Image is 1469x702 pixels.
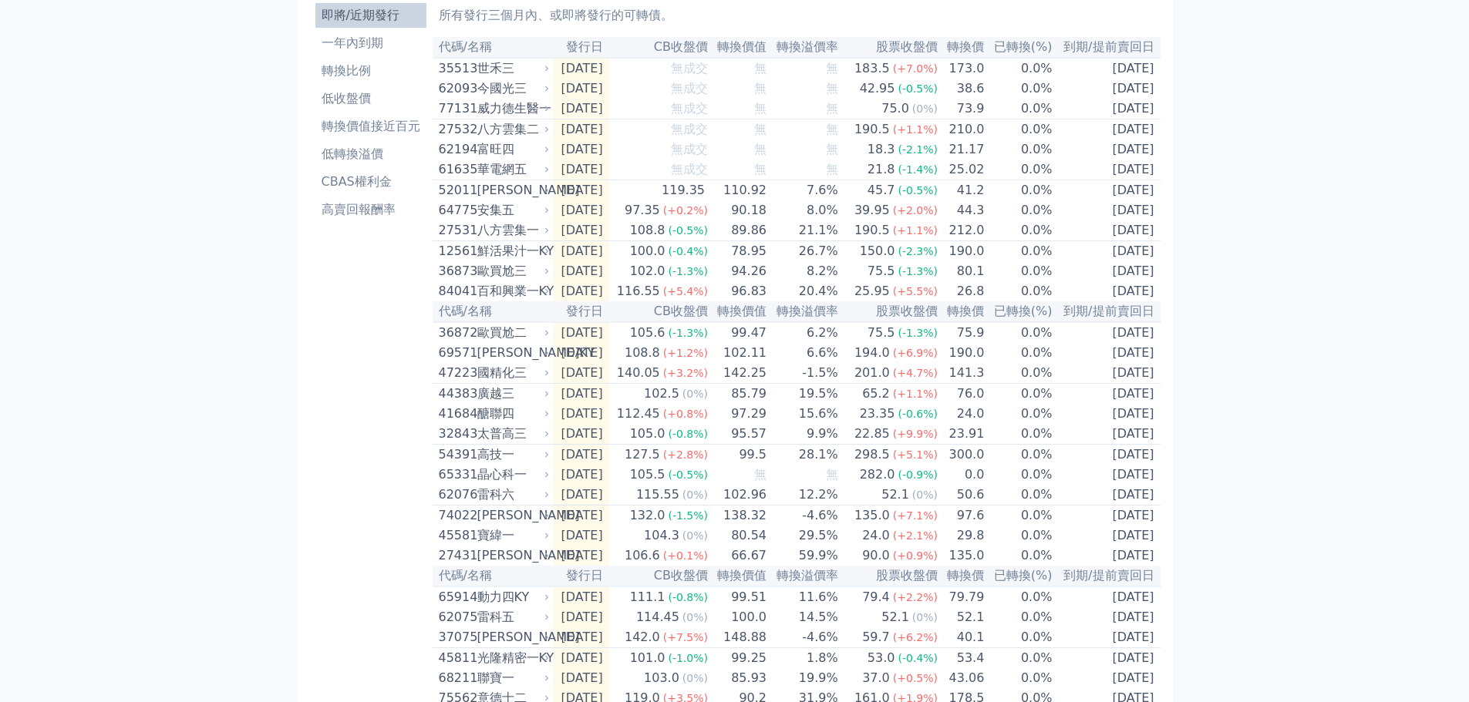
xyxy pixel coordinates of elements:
[1053,139,1161,160] td: [DATE]
[767,261,839,281] td: 8.2%
[663,285,708,297] span: (+5.4%)
[622,445,663,464] div: 127.5
[663,347,708,359] span: (+1.2%)
[439,140,473,159] div: 62194
[985,200,1053,220] td: 0.0%
[985,363,1053,384] td: 0.0%
[439,485,473,504] div: 62076
[767,241,839,262] td: 26.7%
[477,160,547,179] div: 華電網五
[851,120,893,139] div: 190.5
[938,261,985,281] td: 80.1
[985,506,1053,526] td: 0.0%
[938,180,985,201] td: 41.2
[663,367,708,379] span: (+3.2%)
[938,424,985,445] td: 23.91
[641,385,682,403] div: 102.5
[985,445,1053,465] td: 0.0%
[893,448,938,461] span: (+5.1%)
[315,170,426,194] a: CBAS權利金
[477,485,547,504] div: 雷科六
[878,99,912,118] div: 75.0
[985,404,1053,424] td: 0.0%
[851,364,893,382] div: 201.0
[553,465,609,485] td: [DATE]
[938,485,985,506] td: 50.6
[477,221,547,240] div: 八方雲集一
[767,506,839,526] td: -4.6%
[985,241,1053,262] td: 0.0%
[1053,180,1161,201] td: [DATE]
[938,445,985,465] td: 300.0
[709,220,767,241] td: 89.86
[754,101,767,116] span: 無
[851,59,893,78] div: 183.5
[439,99,473,118] div: 77131
[709,180,767,201] td: 110.92
[315,117,426,136] li: 轉換價值接近百元
[864,324,898,342] div: 75.5
[553,241,609,262] td: [DATE]
[851,506,893,525] div: 135.0
[553,506,609,526] td: [DATE]
[938,506,985,526] td: 97.6
[614,364,663,382] div: 140.05
[439,6,1154,25] p: 所有發行三個月內、或即將發行的可轉債。
[864,181,898,200] div: 45.7
[767,363,839,384] td: -1.5%
[898,469,938,481] span: (-0.9%)
[1053,200,1161,220] td: [DATE]
[893,509,938,522] span: (+7.1%)
[627,242,669,260] div: 100.0
[315,59,426,83] a: 轉換比例
[553,485,609,506] td: [DATE]
[439,425,473,443] div: 32843
[767,220,839,241] td: 21.1%
[985,160,1053,180] td: 0.0%
[851,344,893,362] div: 194.0
[938,241,985,262] td: 190.0
[477,385,547,403] div: 廣越三
[477,59,547,78] div: 世禾三
[985,343,1053,363] td: 0.0%
[985,261,1053,281] td: 0.0%
[1053,363,1161,384] td: [DATE]
[767,301,839,322] th: 轉換溢價率
[439,262,473,280] div: 36873
[663,204,708,217] span: (+0.2%)
[938,343,985,363] td: 190.0
[826,81,838,96] span: 無
[627,262,669,280] div: 102.0
[985,465,1053,485] td: 0.0%
[671,81,708,96] span: 無成交
[439,282,473,301] div: 84041
[477,79,547,98] div: 今國光三
[754,142,767,156] span: 無
[477,405,547,423] div: 醣聯四
[477,120,547,139] div: 八方雲集二
[893,62,938,75] span: (+7.0%)
[553,445,609,465] td: [DATE]
[851,425,893,443] div: 22.85
[767,180,839,201] td: 7.6%
[682,489,708,501] span: (0%)
[878,485,912,504] div: 52.1
[477,506,547,525] div: [PERSON_NAME]
[553,281,609,301] td: [DATE]
[477,140,547,159] div: 富旺四
[477,282,547,301] div: 百和興業一KY
[668,469,708,481] span: (-0.5%)
[709,445,767,465] td: 99.5
[938,119,985,140] td: 210.0
[477,465,547,484] div: 晶心科一
[668,245,708,257] span: (-0.4%)
[627,506,669,525] div: 132.0
[1053,343,1161,363] td: [DATE]
[627,465,669,484] div: 105.5
[857,79,898,98] div: 42.95
[893,123,938,136] span: (+1.1%)
[663,448,708,461] span: (+2.8%)
[938,58,985,79] td: 173.0
[898,327,938,339] span: (-1.3%)
[893,388,938,400] span: (+1.1%)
